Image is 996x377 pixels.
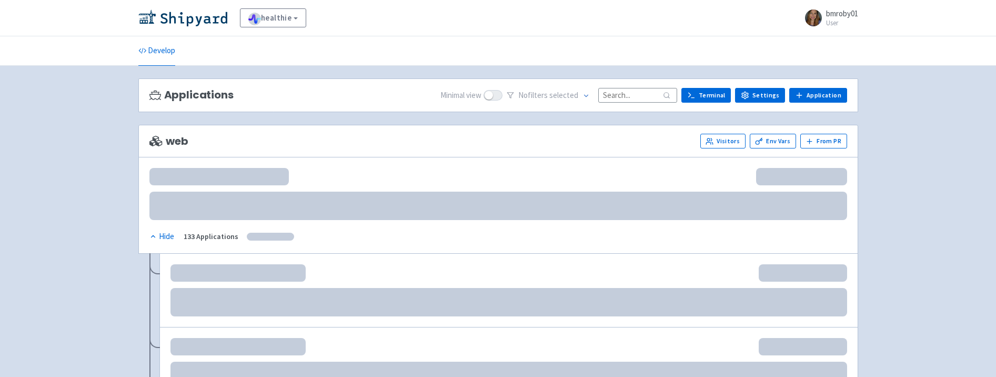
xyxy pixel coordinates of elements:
span: No filter s [518,90,578,102]
button: From PR [800,134,847,148]
a: Application [789,88,847,103]
a: bmroby01 User [799,9,858,26]
span: Minimal view [440,90,481,102]
a: Terminal [681,88,731,103]
h3: Applications [149,89,234,101]
a: Develop [138,36,175,66]
span: selected [549,90,578,100]
a: healthie [240,8,307,27]
small: User [826,19,858,26]
span: bmroby01 [826,8,858,18]
a: Env Vars [750,134,796,148]
a: Visitors [700,134,746,148]
img: Shipyard logo [138,9,227,26]
button: Hide [149,231,175,243]
span: web [149,135,188,147]
div: Hide [149,231,174,243]
input: Search... [598,88,677,102]
a: Settings [735,88,785,103]
div: 133 Applications [184,231,238,243]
